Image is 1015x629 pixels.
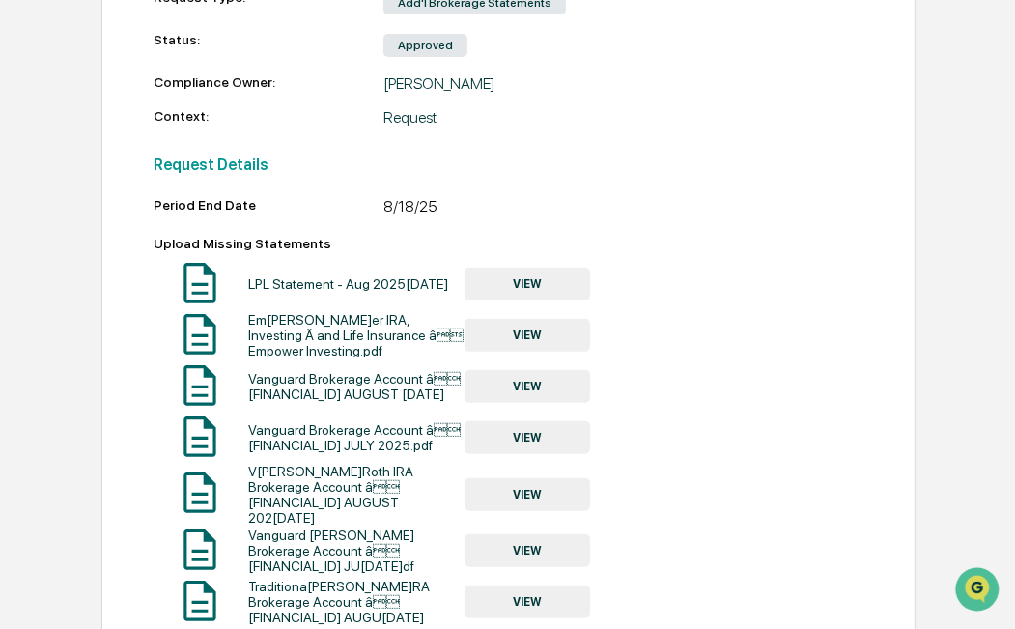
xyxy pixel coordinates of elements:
span: Data Lookup [39,280,122,300]
img: Document Icon [176,361,224,410]
div: Compliance Owner: [154,74,383,93]
button: Start new chat [328,154,352,177]
span: Attestations [159,243,240,263]
div: Em[PERSON_NAME]er IRA, Investing Â and Life Insurance â Empower Investing.pdf [248,312,465,358]
button: VIEW [465,421,590,454]
h2: Request Details [154,156,614,174]
p: How can we help? [19,41,352,71]
img: 1746055101610-c473b297-6a78-478c-a979-82029cc54cd1 [19,148,54,183]
div: [PERSON_NAME] [383,74,613,93]
a: 🖐️Preclearance [12,236,132,271]
div: Start new chat [66,148,317,167]
div: V[PERSON_NAME]Roth IRA Brokerage Account â [FINANCIAL_ID] AUGUST 202[DATE] [248,464,465,526]
a: Powered byPylon [136,327,234,342]
a: 🗄️Attestations [132,236,247,271]
img: Document Icon [176,259,224,307]
button: VIEW [465,586,590,618]
img: Document Icon [176,413,224,461]
div: 8/18/25 [383,197,613,220]
div: Approved [383,34,467,57]
button: VIEW [465,268,590,300]
div: Period End Date [154,197,383,213]
button: VIEW [465,319,590,352]
div: 🔎 [19,282,35,298]
span: Pylon [192,328,234,342]
img: Document Icon [176,526,224,574]
span: Preclearance [39,243,125,263]
iframe: Open customer support [953,565,1005,617]
div: Vanguard Brokerage Account â [FINANCIAL_ID] AUGUST [DATE] [248,371,465,402]
div: 🗄️ [140,245,155,261]
div: Status: [154,32,383,59]
button: VIEW [465,478,590,511]
a: 🔎Data Lookup [12,272,129,307]
div: We're available if you need us! [66,167,244,183]
img: Document Icon [176,310,224,358]
img: Document Icon [176,469,224,517]
div: Vanguard [PERSON_NAME] Brokerage Account â [FINANCIAL_ID] JU[DATE]df [248,528,465,574]
div: Traditiona[PERSON_NAME]RA Brokerage Account â [FINANCIAL_ID] AUGU[DATE] [248,579,465,625]
div: Context: [154,108,383,127]
div: Upload Missing Statements [154,236,614,251]
div: 🖐️ [19,245,35,261]
div: LPL Statement - Aug 2025[DATE] [248,276,448,292]
button: VIEW [465,370,590,403]
div: Vanguard Brokerage Account â [FINANCIAL_ID] JULY 2025.pdf [248,422,465,453]
div: Request [383,108,613,127]
button: VIEW [465,534,590,567]
img: Document Icon [176,577,224,625]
